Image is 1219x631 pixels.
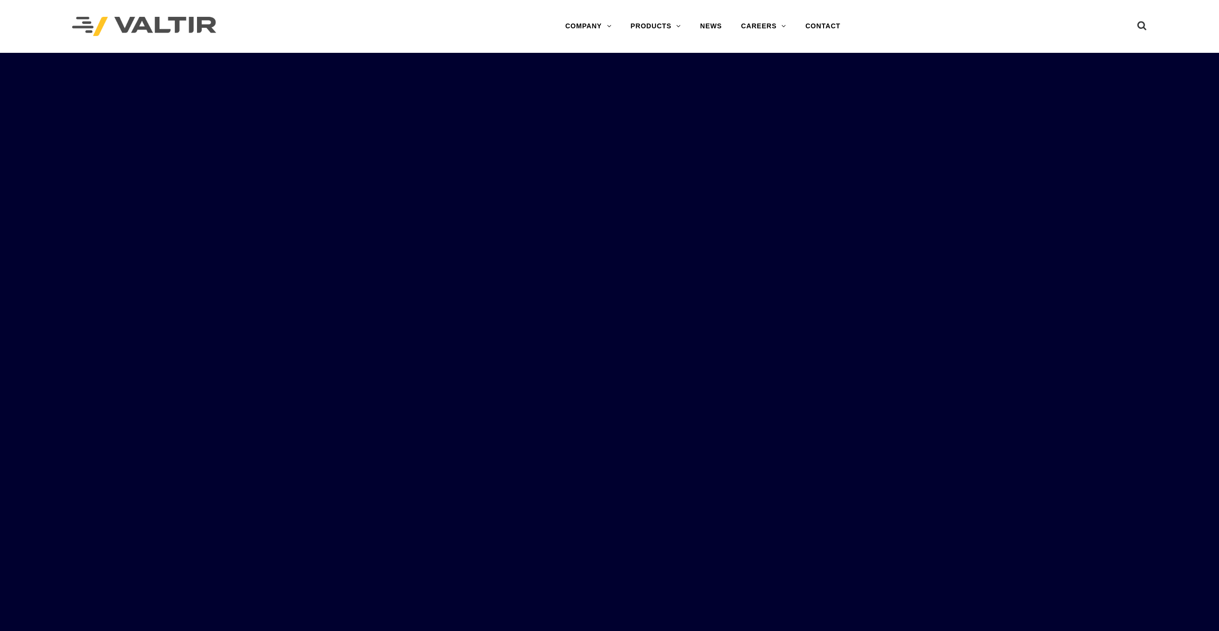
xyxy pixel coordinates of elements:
a: PRODUCTS [621,17,690,36]
a: CAREERS [731,17,796,36]
a: COMPANY [555,17,621,36]
a: CONTACT [796,17,850,36]
a: NEWS [690,17,731,36]
img: Valtir [72,17,216,36]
